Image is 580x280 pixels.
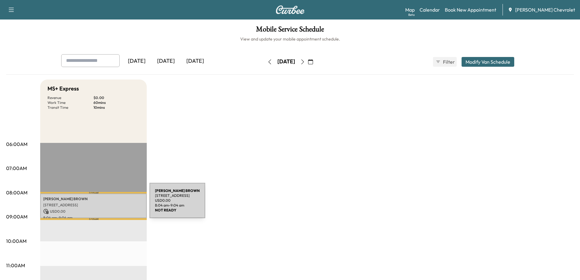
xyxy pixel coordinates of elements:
[276,5,305,14] img: Curbee Logo
[93,105,139,110] p: 10 mins
[47,100,93,105] p: Work Time
[43,203,144,207] p: [STREET_ADDRESS]
[6,165,27,172] p: 07:00AM
[433,57,457,67] button: Filter
[6,140,27,148] p: 06:00AM
[43,215,144,220] p: 8:04 am - 9:04 am
[122,54,151,68] div: [DATE]
[47,105,93,110] p: Transit Time
[181,54,210,68] div: [DATE]
[6,36,574,42] h6: View and update your mobile appointment schedule.
[6,189,27,196] p: 08:00AM
[40,218,147,220] p: Travel
[443,58,454,66] span: Filter
[6,26,574,36] h1: Mobile Service Schedule
[151,54,181,68] div: [DATE]
[515,6,575,13] span: [PERSON_NAME] Chevrolet
[43,197,144,201] p: [PERSON_NAME] BROWN
[47,95,93,100] p: Revenue
[408,12,415,17] div: Beta
[405,6,415,13] a: MapBeta
[6,262,25,269] p: 11:00AM
[93,95,139,100] p: $ 0.00
[93,100,139,105] p: 60 mins
[47,84,79,93] h5: MS+ Express
[43,209,144,214] p: USD 0.00
[40,192,147,193] p: Travel
[6,237,26,245] p: 10:00AM
[420,6,440,13] a: Calendar
[462,57,514,67] button: Modify Van Schedule
[277,58,295,66] div: [DATE]
[6,213,27,220] p: 09:00AM
[445,6,496,13] a: Book New Appointment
